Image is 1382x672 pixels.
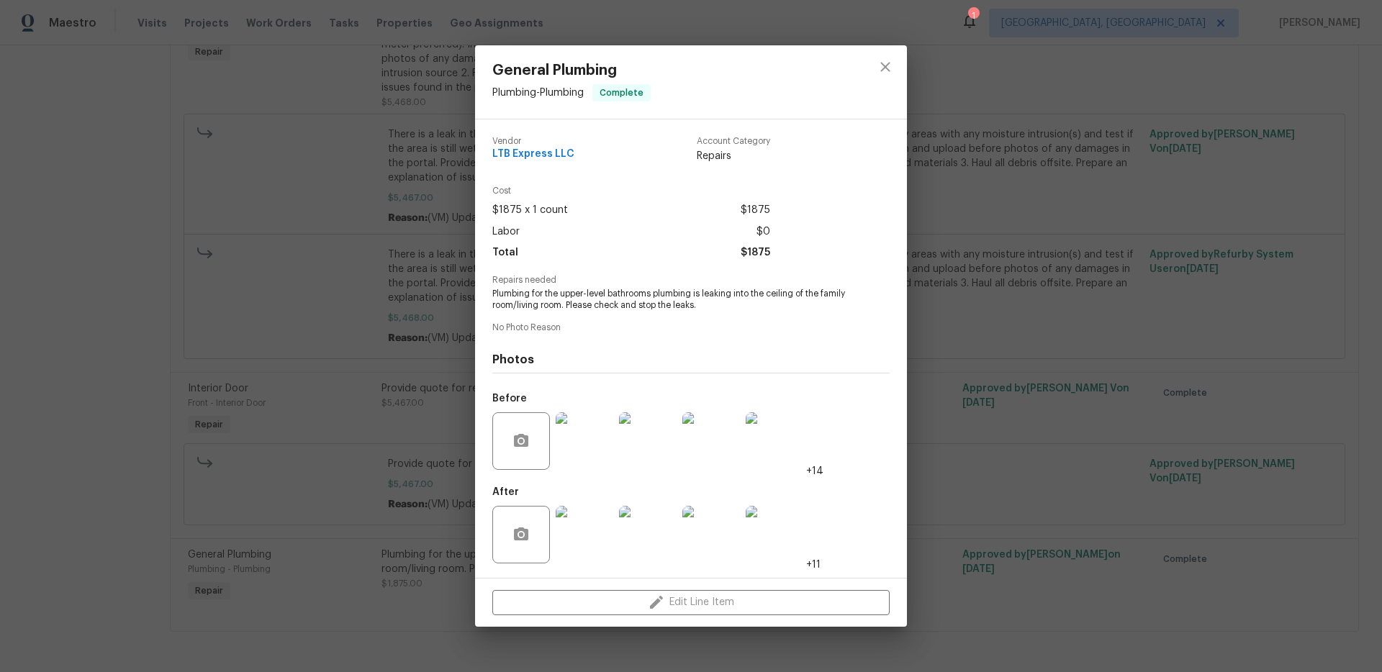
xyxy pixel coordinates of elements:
[492,276,890,285] span: Repairs needed
[492,353,890,367] h4: Photos
[741,242,770,263] span: $1875
[697,149,770,163] span: Repairs
[806,558,821,572] span: +11
[492,149,574,160] span: LTB Express LLC
[492,88,584,98] span: Plumbing - Plumbing
[492,288,850,312] span: Plumbing for the upper-level bathrooms plumbing is leaking into the ceiling of the family room/li...
[868,50,903,84] button: close
[492,63,651,78] span: General Plumbing
[492,186,770,196] span: Cost
[757,222,770,242] span: $0
[492,323,890,332] span: No Photo Reason
[492,242,518,263] span: Total
[492,137,574,146] span: Vendor
[697,137,770,146] span: Account Category
[492,222,520,242] span: Labor
[492,200,568,221] span: $1875 x 1 count
[492,394,527,404] h5: Before
[806,464,823,478] span: +14
[594,86,649,100] span: Complete
[741,200,770,221] span: $1875
[968,9,978,23] div: 1
[492,487,519,497] h5: After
